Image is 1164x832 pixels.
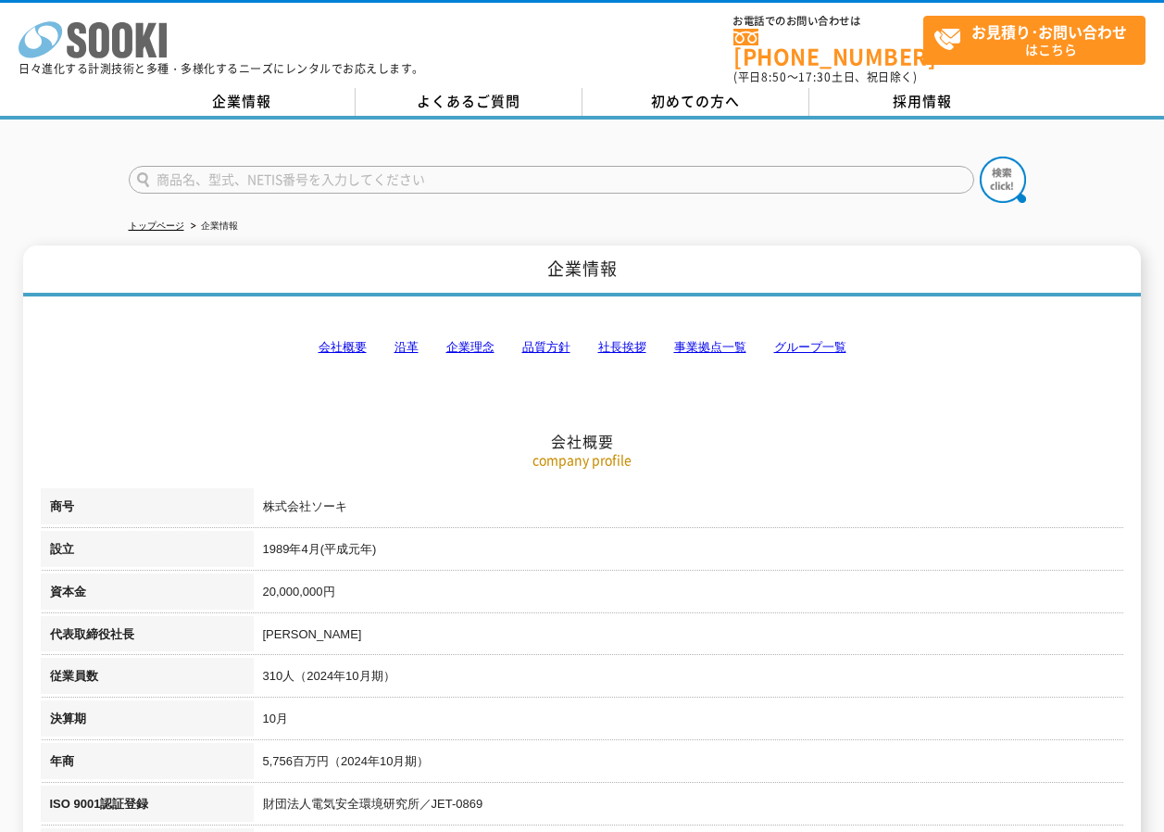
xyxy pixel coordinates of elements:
[41,700,254,743] th: 決算期
[356,88,582,116] a: よくあるご質問
[41,246,1124,451] h2: 会社概要
[394,340,419,354] a: 沿革
[254,574,1124,616] td: 20,000,000円
[733,29,923,67] a: [PHONE_NUMBER]
[798,69,832,85] span: 17:30
[582,88,809,116] a: 初めての方へ
[598,340,646,354] a: 社長挨拶
[522,340,570,354] a: 品質方針
[41,488,254,531] th: 商号
[446,340,494,354] a: 企業理念
[254,658,1124,700] td: 310人（2024年10月期）
[41,574,254,616] th: 資本金
[761,69,787,85] span: 8:50
[980,157,1026,203] img: btn_search.png
[933,17,1145,63] span: はこちら
[971,20,1127,43] strong: お見積り･お問い合わせ
[254,488,1124,531] td: 株式会社ソーキ
[733,69,917,85] span: (平日 ～ 土日、祝日除く)
[129,221,184,231] a: トップページ
[651,91,740,111] span: 初めての方へ
[41,658,254,700] th: 従業員数
[41,786,254,828] th: ISO 9001認証登録
[254,743,1124,786] td: 5,756百万円（2024年10月期）
[254,700,1124,743] td: 10月
[187,217,238,236] li: 企業情報
[674,340,746,354] a: 事業拠点一覧
[254,786,1124,828] td: 財団法人電気安全環境研究所／JET-0869
[41,743,254,786] th: 年商
[923,16,1145,65] a: お見積り･お問い合わせはこちら
[254,616,1124,659] td: [PERSON_NAME]
[23,246,1141,296] h1: 企業情報
[41,531,254,574] th: 設立
[733,16,923,27] span: お電話でのお問い合わせは
[254,531,1124,574] td: 1989年4月(平成元年)
[319,340,367,354] a: 会社概要
[41,616,254,659] th: 代表取締役社長
[774,340,846,354] a: グループ一覧
[129,88,356,116] a: 企業情報
[41,450,1124,470] p: company profile
[19,63,424,74] p: 日々進化する計測技術と多種・多様化するニーズにレンタルでお応えします。
[809,88,1036,116] a: 採用情報
[129,166,974,194] input: 商品名、型式、NETIS番号を入力してください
